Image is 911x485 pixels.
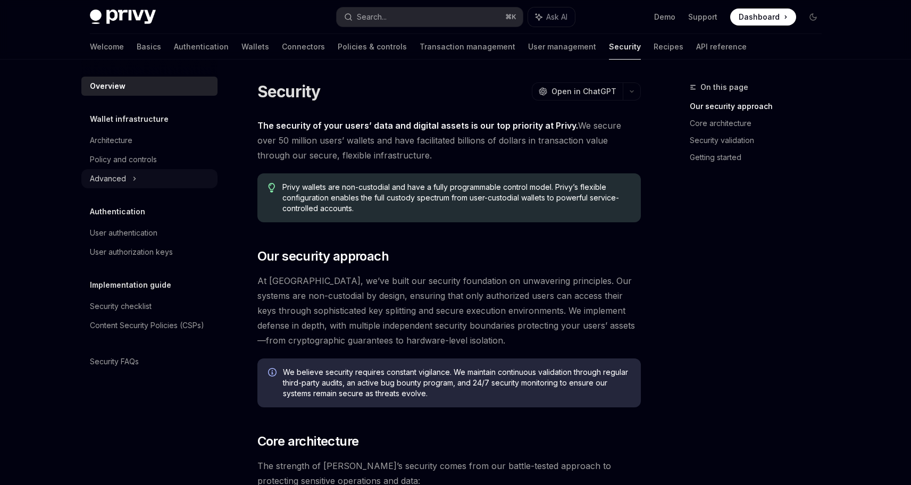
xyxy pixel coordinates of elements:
[257,118,641,163] span: We secure over 50 million users’ wallets and have facilitated billions of dollars in transaction ...
[90,172,126,185] div: Advanced
[532,82,623,101] button: Open in ChatGPT
[90,355,139,368] div: Security FAQs
[174,34,229,60] a: Authentication
[739,12,780,22] span: Dashboard
[654,34,683,60] a: Recipes
[90,279,171,291] h5: Implementation guide
[90,205,145,218] h5: Authentication
[90,10,156,24] img: dark logo
[90,113,169,126] h5: Wallet infrastructure
[90,227,157,239] div: User authentication
[241,34,269,60] a: Wallets
[337,7,523,27] button: Search...⌘K
[90,134,132,147] div: Architecture
[282,182,630,214] span: Privy wallets are non-custodial and have a fully programmable control model. Privy’s flexible con...
[81,77,218,96] a: Overview
[257,433,359,450] span: Core architecture
[338,34,407,60] a: Policies & controls
[546,12,567,22] span: Ask AI
[700,81,748,94] span: On this page
[283,367,630,399] span: We believe security requires constant vigilance. We maintain continuous validation through regula...
[257,120,578,131] strong: The security of your users’ data and digital assets is our top priority at Privy.
[282,34,325,60] a: Connectors
[528,34,596,60] a: User management
[551,86,616,97] span: Open in ChatGPT
[81,316,218,335] a: Content Security Policies (CSPs)
[505,13,516,21] span: ⌘ K
[268,183,275,193] svg: Tip
[90,80,126,93] div: Overview
[654,12,675,22] a: Demo
[730,9,796,26] a: Dashboard
[690,115,830,132] a: Core architecture
[696,34,747,60] a: API reference
[609,34,641,60] a: Security
[90,319,204,332] div: Content Security Policies (CSPs)
[90,300,152,313] div: Security checklist
[90,246,173,258] div: User authorization keys
[257,82,321,101] h1: Security
[688,12,717,22] a: Support
[81,352,218,371] a: Security FAQs
[81,150,218,169] a: Policy and controls
[690,149,830,166] a: Getting started
[81,297,218,316] a: Security checklist
[690,132,830,149] a: Security validation
[90,153,157,166] div: Policy and controls
[268,368,279,379] svg: Info
[805,9,822,26] button: Toggle dark mode
[257,248,389,265] span: Our security approach
[690,98,830,115] a: Our security approach
[137,34,161,60] a: Basics
[528,7,575,27] button: Ask AI
[81,223,218,242] a: User authentication
[90,34,124,60] a: Welcome
[257,273,641,348] span: At [GEOGRAPHIC_DATA], we’ve built our security foundation on unwavering principles. Our systems a...
[81,131,218,150] a: Architecture
[357,11,387,23] div: Search...
[420,34,515,60] a: Transaction management
[81,242,218,262] a: User authorization keys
